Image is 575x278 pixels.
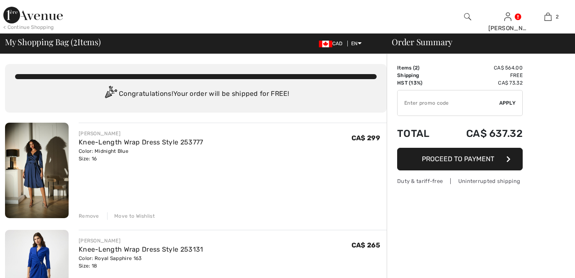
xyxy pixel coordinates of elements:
td: CA$ 73.32 [443,79,523,87]
div: [PERSON_NAME] [79,237,203,245]
div: Color: Midnight Blue Size: 16 [79,147,203,162]
button: Proceed to Payment [397,148,523,170]
div: [PERSON_NAME] [79,130,203,137]
span: Proceed to Payment [422,155,494,163]
a: Sign In [504,13,511,21]
img: 1ère Avenue [3,7,63,23]
div: Color: Royal Sapphire 163 Size: 18 [79,255,203,270]
span: 2 [415,65,418,71]
td: HST (13%) [397,79,443,87]
div: Congratulations! Your order will be shipped for FREE! [15,86,377,103]
span: Apply [499,99,516,107]
span: CA$ 265 [352,241,380,249]
img: Congratulation2.svg [102,86,119,103]
div: < Continue Shopping [3,23,54,31]
td: CA$ 564.00 [443,64,523,72]
div: Move to Wishlist [107,212,155,220]
a: Knee-Length Wrap Dress Style 253777 [79,138,203,146]
span: CAD [319,41,346,46]
img: My Bag [544,12,552,22]
div: Remove [79,212,99,220]
input: Promo code [398,90,499,116]
span: EN [351,41,362,46]
td: Total [397,119,443,148]
a: 2 [529,12,568,22]
span: My Shopping Bag ( Items) [5,38,101,46]
span: 2 [73,36,77,46]
img: Canadian Dollar [319,41,332,47]
div: Duty & tariff-free | Uninterrupted shipping [397,177,523,185]
div: Order Summary [382,38,570,46]
img: My Info [504,12,511,22]
a: Knee-Length Wrap Dress Style 253131 [79,245,203,253]
img: search the website [464,12,471,22]
td: CA$ 637.32 [443,119,523,148]
img: Knee-Length Wrap Dress Style 253777 [5,123,69,218]
td: Free [443,72,523,79]
td: Items ( ) [397,64,443,72]
div: [PERSON_NAME] [488,24,528,33]
span: CA$ 299 [352,134,380,142]
span: 2 [556,13,559,21]
td: Shipping [397,72,443,79]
